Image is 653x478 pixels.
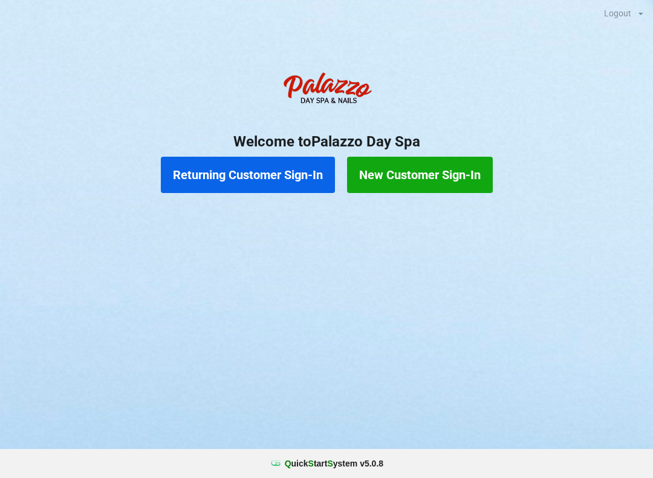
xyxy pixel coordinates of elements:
[278,66,375,114] img: PalazzoDaySpaNails-Logo.png
[347,157,493,193] button: New Customer Sign-In
[161,157,335,193] button: Returning Customer Sign-In
[285,459,291,468] span: Q
[604,9,631,18] div: Logout
[285,457,383,470] b: uick tart ystem v 5.0.8
[270,457,282,470] img: favicon.ico
[308,459,314,468] span: S
[327,459,333,468] span: S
